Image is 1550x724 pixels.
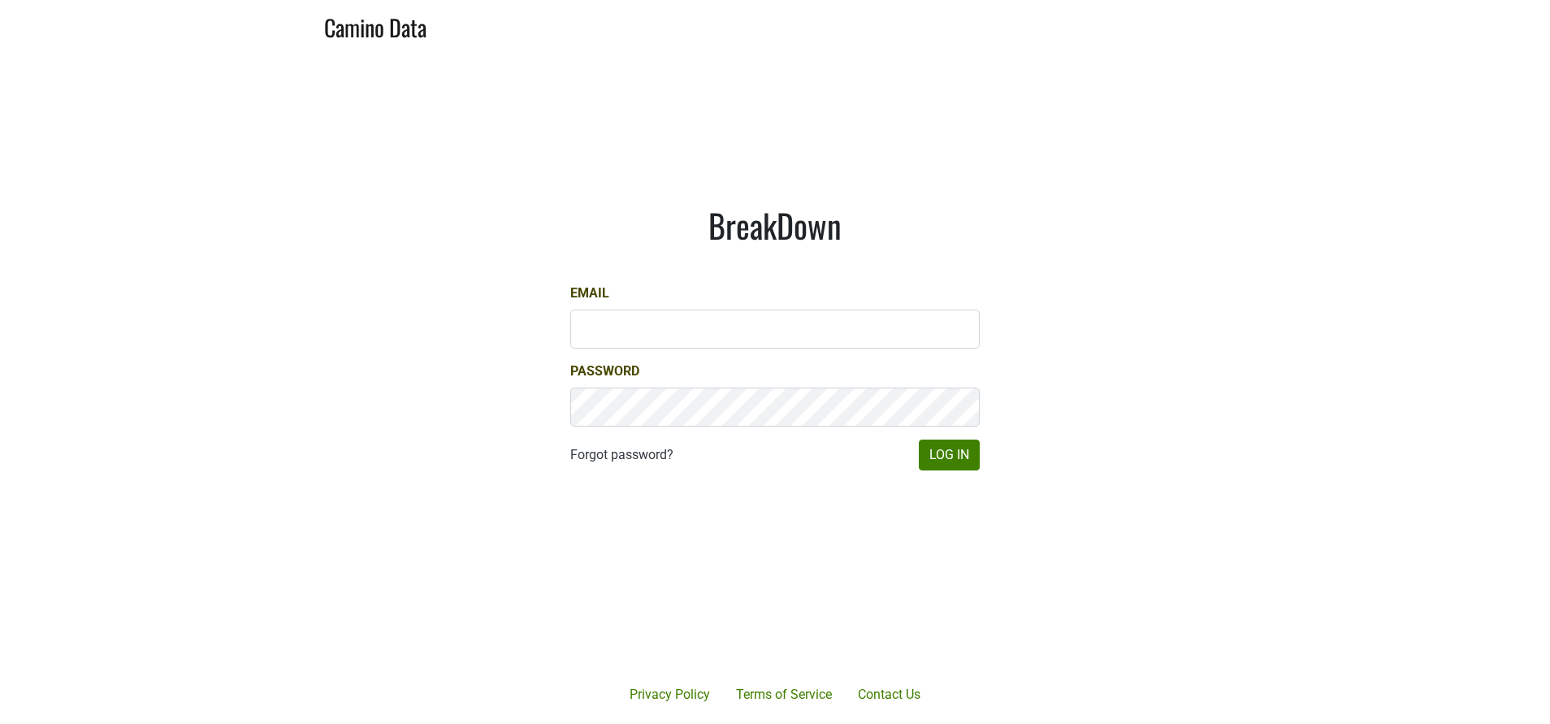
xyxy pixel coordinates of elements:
a: Camino Data [324,7,426,45]
button: Log In [919,440,980,470]
h1: BreakDown [570,206,980,245]
label: Password [570,362,639,381]
a: Forgot password? [570,445,673,465]
a: Terms of Service [723,678,845,711]
label: Email [570,284,609,303]
a: Privacy Policy [617,678,723,711]
a: Contact Us [845,678,933,711]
